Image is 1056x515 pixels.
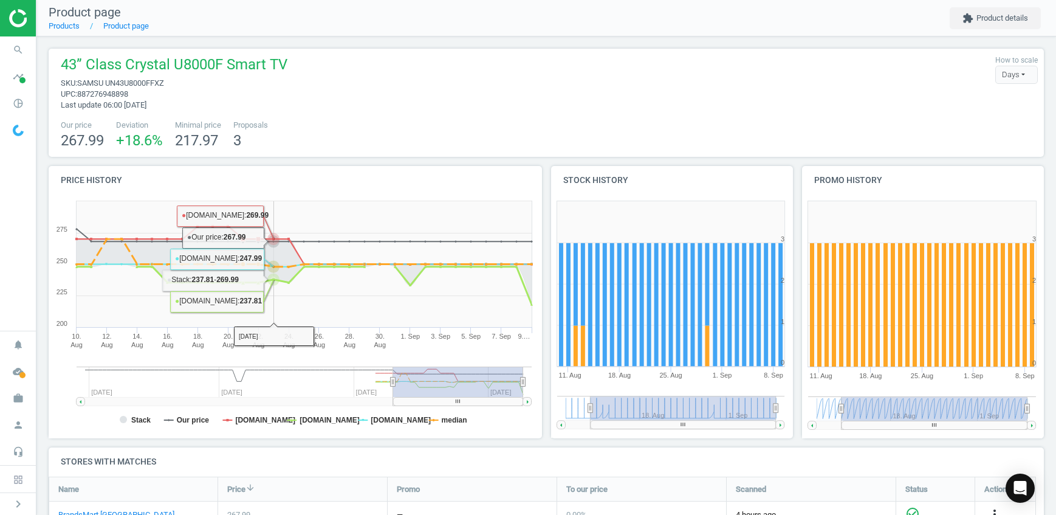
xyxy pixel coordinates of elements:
[984,483,1011,494] span: Actions
[61,55,287,78] span: 43” Class Crystal U8000F Smart TV
[7,333,30,356] i: notifications
[7,413,30,437] i: person
[61,78,77,88] span: sku :
[1006,474,1035,503] div: Open Intercom Messenger
[49,5,121,19] span: Product page
[995,55,1038,66] label: How to scale
[431,333,450,340] tspan: 3. Sep
[3,496,33,512] button: chevron_right
[131,416,151,424] tspan: Stack
[116,120,163,131] span: Deviation
[227,483,245,494] span: Price
[442,416,467,424] tspan: median
[57,320,67,327] text: 200
[222,341,235,348] tspan: Aug
[1032,318,1036,325] text: 1
[49,166,542,195] h4: Price history
[175,132,218,149] span: 217.97
[7,360,30,383] i: cloud_done
[400,333,420,340] tspan: 1. Sep
[70,341,83,348] tspan: Aug
[375,333,385,340] tspan: 30.
[77,78,164,88] span: SAMSU UN43U8000FFXZ
[995,66,1038,84] div: Days
[1032,235,1036,243] text: 3
[736,483,766,494] span: Scanned
[7,65,30,88] i: timeline
[235,416,295,424] tspan: [DOMAIN_NAME]
[461,333,481,340] tspan: 5. Sep
[49,448,1044,476] h4: Stores with matches
[713,372,732,379] tspan: 1. Sep
[859,372,882,379] tspan: 18. Aug
[659,372,682,379] tspan: 25. Aug
[905,483,928,494] span: Status
[7,38,30,61] i: search
[314,341,326,348] tspan: Aug
[57,288,67,296] text: 225
[192,341,204,348] tspan: Aug
[911,372,933,379] tspan: 25. Aug
[345,333,354,340] tspan: 28.
[163,333,172,340] tspan: 16.
[558,372,581,379] tspan: 11. Aug
[233,132,241,149] span: 3
[7,440,30,463] i: headset_mic
[103,21,149,30] a: Product page
[58,483,79,494] span: Name
[61,100,146,109] span: Last update 06:00 [DATE]
[72,333,81,340] tspan: 10.
[101,341,113,348] tspan: Aug
[131,341,143,348] tspan: Aug
[61,120,104,131] span: Our price
[315,333,324,340] tspan: 26.
[964,372,983,379] tspan: 1. Sep
[344,341,356,348] tspan: Aug
[11,497,26,511] i: chevron_right
[781,235,784,243] text: 3
[962,13,973,24] i: extension
[283,341,295,348] tspan: Aug
[233,120,268,131] span: Proposals
[950,7,1041,29] button: extensionProduct details
[781,277,784,284] text: 2
[566,483,608,494] span: To our price
[193,333,202,340] tspan: 18.
[284,333,293,340] tspan: 24.
[492,333,511,340] tspan: 7. Sep
[253,341,265,348] tspan: Aug
[551,166,793,195] h4: Stock history
[177,416,210,424] tspan: Our price
[7,92,30,115] i: pie_chart_outlined
[764,372,783,379] tspan: 8. Sep
[245,483,255,493] i: arrow_downward
[102,333,111,340] tspan: 12.
[608,372,631,379] tspan: 18. Aug
[781,318,784,325] text: 1
[397,483,420,494] span: Promo
[57,257,67,264] text: 250
[1032,359,1036,367] text: 0
[374,341,386,348] tspan: Aug
[254,333,263,340] tspan: 22.
[781,359,784,367] text: 0
[371,416,431,424] tspan: [DOMAIN_NAME]
[77,89,128,99] span: 887276948898
[61,132,104,149] span: 267.99
[809,372,832,379] tspan: 11. Aug
[162,341,174,348] tspan: Aug
[300,416,360,424] tspan: [DOMAIN_NAME]
[9,9,95,27] img: ajHJNr6hYgQAAAAASUVORK5CYII=
[13,125,24,136] img: wGWNvw8QSZomAAAAABJRU5ErkJggg==
[224,333,233,340] tspan: 20.
[7,387,30,410] i: work
[175,120,221,131] span: Minimal price
[49,21,80,30] a: Products
[61,89,77,99] span: upc :
[518,333,530,340] tspan: 9.…
[1032,277,1036,284] text: 2
[802,166,1044,195] h4: Promo history
[1015,372,1035,379] tspan: 8. Sep
[132,333,142,340] tspan: 14.
[57,226,67,233] text: 275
